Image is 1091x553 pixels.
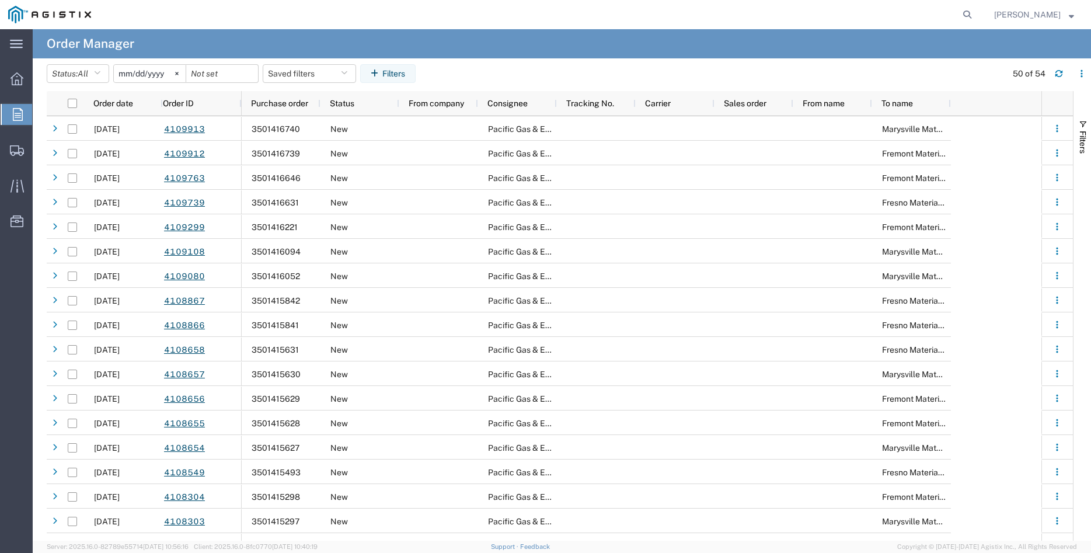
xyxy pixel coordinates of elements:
span: 08/05/2025 [94,272,120,281]
span: Marysville Materials Receiving [882,247,995,256]
span: Fresno Materials Receiving [882,198,983,207]
span: Pacific Gas & Electric Company [488,272,607,281]
div: 50 of 54 [1013,68,1045,80]
span: Status [330,99,354,108]
span: Order ID [163,99,194,108]
span: 08/01/2025 [94,345,120,354]
span: New [330,198,348,207]
span: 3501415629 [252,394,300,404]
span: Fresno Materials Receiving [882,321,983,330]
span: Pacific Gas & Electric Company [488,321,607,330]
a: 4108303 [163,512,205,532]
span: 3501416739 [252,149,300,158]
button: Filters [360,64,416,83]
span: 07/31/2025 [94,468,120,477]
span: Fresno Materials Receiving [882,345,983,354]
span: Pacific Gas & Electric Company [488,370,607,379]
span: New [330,272,348,281]
span: All [78,69,88,78]
span: Marysville Materials Receiving [882,370,995,379]
span: Pacific Gas & Electric Company [488,517,607,526]
img: logo [8,6,91,23]
span: New [330,394,348,404]
span: Carrier [645,99,671,108]
span: New [330,370,348,379]
a: 4108304 [163,487,205,507]
a: 4108656 [163,389,205,409]
span: New [330,124,348,134]
span: Betty Ortiz [994,8,1061,21]
span: Fresno Materials Receiving [882,468,983,477]
span: Consignee [487,99,528,108]
a: 4108549 [163,462,205,483]
span: 3501416052 [252,272,300,281]
span: Pacific Gas & Electric Company [488,173,607,183]
span: New [330,468,348,477]
span: 08/01/2025 [94,443,120,453]
span: New [330,321,348,330]
span: 3501416740 [252,124,300,134]
span: Pacific Gas & Electric Company [488,198,607,207]
span: [DATE] 10:40:19 [272,543,318,550]
span: Pacific Gas & Electric Company [488,468,607,477]
span: From company [409,99,464,108]
a: 4109912 [163,144,205,164]
span: Pacific Gas & Electric Company [488,222,607,232]
span: 3501415631 [252,345,299,354]
span: Pacific Gas & Electric Company [488,394,607,404]
button: Saved filters [263,64,356,83]
span: Marysville Materials Receiving [882,443,995,453]
span: Pacific Gas & Electric Company [488,247,607,256]
span: Fresno Materials Receiving [882,296,983,305]
a: 4109080 [163,266,205,287]
span: New [330,173,348,183]
span: Server: 2025.16.0-82789e55714 [47,543,189,550]
a: 4109763 [163,168,205,189]
button: [PERSON_NAME] [994,8,1075,22]
span: Fremont Materials Receiving [882,394,989,404]
span: 3501415627 [252,443,299,453]
span: New [330,345,348,354]
span: Tracking No. [566,99,614,108]
span: 08/01/2025 [94,394,120,404]
span: Sales order [724,99,766,108]
span: 08/11/2025 [94,124,120,134]
span: 08/06/2025 [94,222,120,232]
a: 4109913 [163,119,205,140]
span: New [330,247,348,256]
span: Pacific Gas & Electric Company [488,149,607,158]
h4: Order Manager [47,29,134,58]
span: Pacific Gas & Electric Company [488,419,607,428]
span: 08/05/2025 [94,247,120,256]
span: Client: 2025.16.0-8fc0770 [194,543,318,550]
span: Pacific Gas & Electric Company [488,124,607,134]
span: 07/30/2025 [94,517,120,526]
span: 07/30/2025 [94,492,120,502]
span: 08/01/2025 [94,370,120,379]
span: 3501416094 [252,247,301,256]
span: 3501415298 [252,492,300,502]
span: 3501416221 [252,222,298,232]
span: Marysville Materials Receiving [882,124,995,134]
input: Not set [186,65,258,82]
span: [DATE] 10:56:16 [143,543,189,550]
span: 3501415842 [252,296,300,305]
a: 4109739 [163,193,205,213]
a: Feedback [520,543,550,550]
span: 3501415297 [252,517,299,526]
span: Filters [1078,131,1087,154]
span: To name [881,99,913,108]
span: Fremont Materials Receiving [882,492,989,502]
a: Support [491,543,520,550]
span: Marysville Materials Receiving [882,272,995,281]
span: Fremont Materials Receiving [882,149,989,158]
span: Fremont Materials Receiving [882,173,989,183]
button: Status:All [47,64,109,83]
span: From name [803,99,845,108]
span: New [330,492,348,502]
span: New [330,149,348,158]
span: Pacific Gas & Electric Company [488,443,607,453]
span: Fremont Materials Receiving [882,419,989,428]
a: 4108657 [163,364,205,385]
span: Purchase order [251,99,308,108]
